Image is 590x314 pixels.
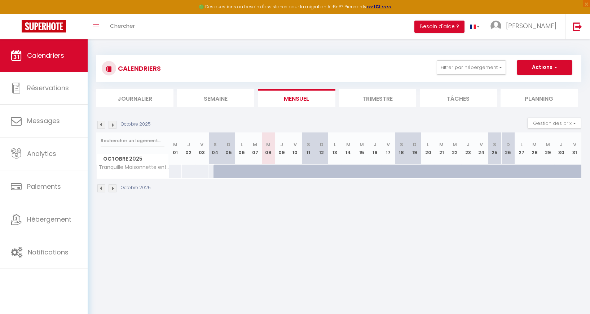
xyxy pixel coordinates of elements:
input: Rechercher un logement... [101,134,164,147]
th: 30 [555,132,568,165]
abbr: D [227,141,230,148]
img: Super Booking [22,20,66,32]
span: Paiements [27,182,61,191]
a: >>> ICI <<<< [366,4,392,10]
th: 26 [501,132,515,165]
button: Gestion des prix [528,118,581,128]
th: 02 [182,132,195,165]
li: Semaine [177,89,254,107]
span: Octobre 2025 [97,154,168,164]
abbr: M [532,141,537,148]
abbr: M [266,141,270,148]
abbr: M [173,141,177,148]
th: 15 [355,132,368,165]
abbr: M [546,141,550,148]
th: 01 [169,132,182,165]
a: ... [PERSON_NAME] [485,14,565,39]
li: Planning [501,89,578,107]
abbr: J [560,141,563,148]
th: 31 [568,132,581,165]
span: Réservations [27,83,69,92]
abbr: V [573,141,576,148]
th: 25 [488,132,501,165]
abbr: S [307,141,310,148]
th: 03 [195,132,208,165]
p: Octobre 2025 [121,184,151,191]
span: Tranquille Maisonnette entre [GEOGRAPHIC_DATA] et [GEOGRAPHIC_DATA] [98,165,170,170]
abbr: V [294,141,297,148]
th: 21 [435,132,448,165]
abbr: M [439,141,444,148]
abbr: J [187,141,190,148]
th: 24 [475,132,488,165]
abbr: L [334,141,336,148]
th: 28 [528,132,541,165]
abbr: S [213,141,217,148]
abbr: V [200,141,203,148]
button: Besoin d'aide ? [414,21,464,33]
li: Mensuel [258,89,335,107]
abbr: V [480,141,483,148]
th: 10 [289,132,302,165]
th: 12 [315,132,328,165]
th: 04 [208,132,222,165]
img: logout [573,22,582,31]
th: 08 [262,132,275,165]
span: Notifications [28,248,69,257]
a: Chercher [105,14,140,39]
th: 17 [382,132,395,165]
span: Messages [27,116,60,125]
th: 07 [248,132,262,165]
abbr: L [520,141,523,148]
th: 05 [222,132,235,165]
span: Hébergement [27,215,71,224]
abbr: D [506,141,510,148]
th: 13 [328,132,342,165]
abbr: L [427,141,429,148]
th: 18 [395,132,408,165]
h3: CALENDRIERS [116,60,161,77]
abbr: D [413,141,417,148]
li: Trimestre [339,89,416,107]
th: 29 [541,132,555,165]
abbr: M [253,141,257,148]
th: 14 [342,132,355,165]
abbr: J [374,141,377,148]
span: Calendriers [27,51,64,60]
img: ... [490,21,501,31]
p: Octobre 2025 [121,121,151,128]
button: Filtrer par hébergement [437,60,506,75]
th: 23 [461,132,475,165]
button: Actions [517,60,572,75]
th: 11 [302,132,315,165]
abbr: J [467,141,470,148]
abbr: M [453,141,457,148]
th: 16 [368,132,382,165]
th: 27 [515,132,528,165]
abbr: L [241,141,243,148]
th: 19 [408,132,422,165]
abbr: V [387,141,390,148]
span: Chercher [110,22,135,30]
li: Journalier [96,89,173,107]
abbr: S [493,141,496,148]
abbr: M [360,141,364,148]
th: 22 [448,132,462,165]
th: 06 [235,132,248,165]
abbr: D [320,141,323,148]
abbr: M [346,141,351,148]
abbr: S [400,141,403,148]
abbr: J [280,141,283,148]
th: 20 [422,132,435,165]
li: Tâches [420,89,497,107]
th: 09 [275,132,289,165]
span: [PERSON_NAME] [506,21,556,30]
span: Analytics [27,149,56,158]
